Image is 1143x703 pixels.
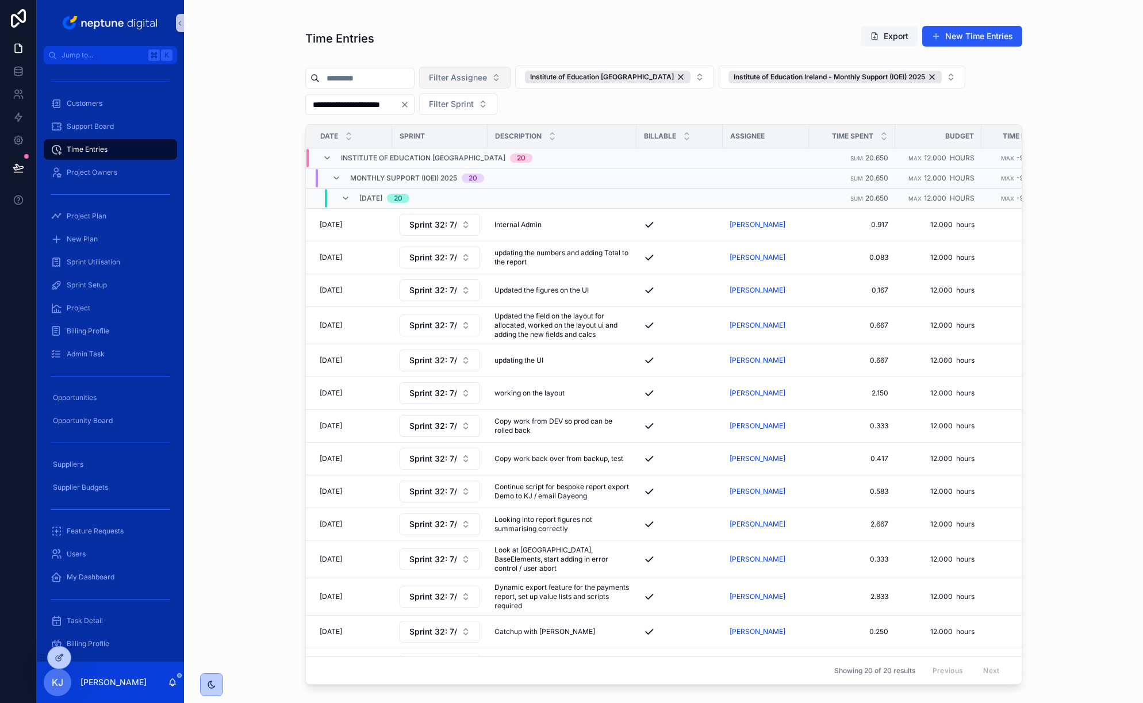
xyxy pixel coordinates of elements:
[400,548,480,570] button: Select Button
[44,139,177,160] a: Time Entries
[494,248,630,267] a: updating the numbers and adding Total to the report
[399,620,481,643] a: Select Button
[67,326,109,336] span: Billing Profile
[320,220,342,229] span: [DATE]
[320,555,342,564] span: [DATE]
[399,585,481,608] a: Select Button
[320,286,385,295] a: [DATE]
[902,592,975,601] span: 12.000 hours
[730,592,785,601] a: [PERSON_NAME]
[902,253,975,262] span: 12.000 hours
[400,621,480,643] button: Select Button
[399,349,481,372] a: Select Button
[730,253,802,262] a: [PERSON_NAME]
[902,520,975,529] a: 12.000 hours
[816,487,888,496] span: 0.583
[67,639,109,648] span: Billing Profile
[988,421,1061,431] a: -9.48 hours
[67,349,105,359] span: Admin Task
[730,220,785,229] a: [PERSON_NAME]
[400,247,480,268] button: Select Button
[988,454,1061,463] span: -9.48 hours
[902,627,975,636] a: 12.000 hours
[730,321,785,330] a: [PERSON_NAME]
[1017,153,1061,162] span: -9.48 hours
[730,555,802,564] a: [PERSON_NAME]
[320,286,342,295] span: [DATE]
[730,555,785,564] span: [PERSON_NAME]
[67,99,102,108] span: Customers
[730,627,802,636] a: [PERSON_NAME]
[399,653,481,676] a: Select Button
[494,312,630,339] span: Updated the field on the layout for allocated, worked on the layout ui and adding the new fields ...
[320,253,342,262] span: [DATE]
[67,527,124,536] span: Feature Requests
[409,320,457,331] span: Sprint 32: 7/8
[320,487,385,496] a: [DATE]
[44,162,177,183] a: Project Owners
[320,220,385,229] a: [DATE]
[902,421,975,431] span: 12.000 hours
[44,252,177,272] a: Sprint Utilisation
[988,487,1061,496] span: -9.48 hours
[922,26,1022,47] button: New Time Entries
[816,356,888,365] a: 0.667
[816,555,888,564] span: 0.333
[399,279,481,302] a: Select Button
[320,520,385,529] a: [DATE]
[44,410,177,431] a: Opportunity Board
[494,356,543,365] span: updating the UI
[816,592,888,601] span: 2.833
[730,253,785,262] a: [PERSON_NAME]
[988,389,1061,398] a: -9.48 hours
[67,212,106,221] span: Project Plan
[902,321,975,330] a: 12.000 hours
[44,610,177,631] a: Task Detail
[400,214,480,236] button: Select Button
[924,174,975,182] span: 12.000 hours
[816,421,888,431] a: 0.333
[728,71,942,83] button: Unselect 78
[988,253,1061,262] span: -9.48 hours
[320,454,385,463] a: [DATE]
[44,633,177,654] a: Billing Profile
[525,71,691,83] button: Unselect 106
[400,415,480,437] button: Select Button
[865,194,888,202] span: 20.650
[494,482,630,501] a: Continue script for bespoke report export Demo to KJ / email Dayeong
[816,389,888,398] a: 2.150
[730,356,802,365] a: [PERSON_NAME]
[67,616,103,625] span: Task Detail
[945,132,974,141] span: Budget
[469,174,477,183] div: 20
[902,454,975,463] span: 12.000 hours
[67,235,98,244] span: New Plan
[494,627,630,636] a: Catchup with [PERSON_NAME]
[399,213,481,236] a: Select Button
[730,421,785,431] span: [PERSON_NAME]
[320,389,342,398] span: [DATE]
[730,520,785,529] a: [PERSON_NAME]
[494,515,630,533] span: Looking into report figures not summarising correctly
[515,66,714,89] button: Select Button
[494,546,630,573] span: Look at [GEOGRAPHIC_DATA], BaseElements, start adding in error control / user abort
[924,153,975,162] span: 12.000 hours
[816,220,888,229] a: 0.917
[850,155,863,162] small: Sum
[494,286,589,295] span: Updated the figures on the UI
[494,454,623,463] span: Copy work back over from backup, test
[60,14,161,32] img: App logo
[730,454,785,463] a: [PERSON_NAME]
[902,220,975,229] a: 12.000 hours
[399,513,481,536] a: Select Button
[988,356,1061,365] a: -9.48 hours
[865,153,888,162] span: 20.650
